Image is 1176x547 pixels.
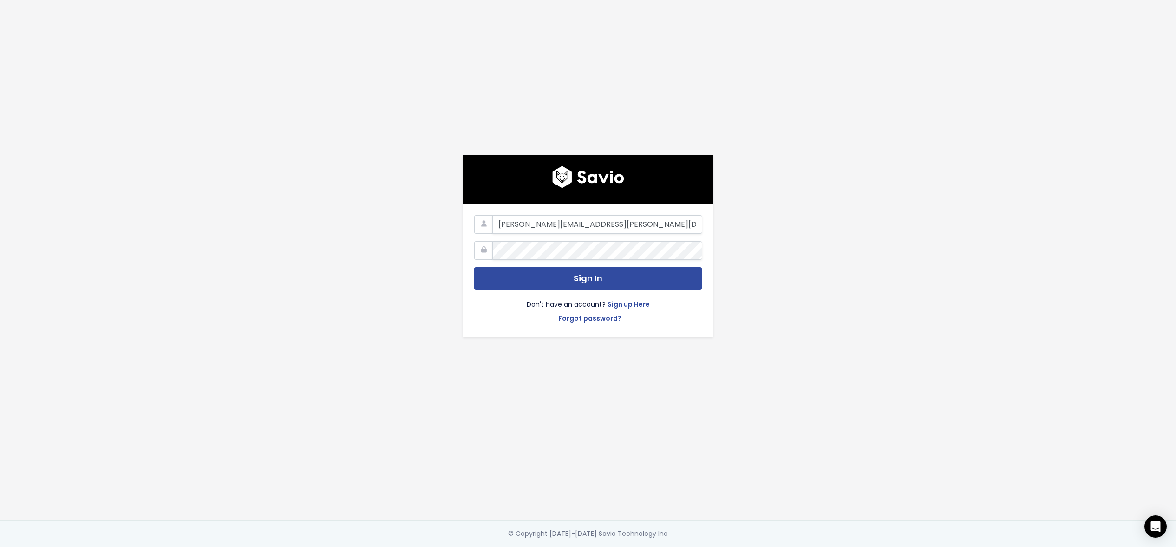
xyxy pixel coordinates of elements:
[552,166,624,188] img: logo600x187.a314fd40982d.png
[474,290,702,326] div: Don't have an account?
[608,299,650,312] a: Sign up Here
[492,215,702,234] input: Your Work Email Address
[508,528,668,540] div: © Copyright [DATE]-[DATE] Savio Technology Inc
[1144,515,1167,538] div: Open Intercom Messenger
[474,267,702,290] button: Sign In
[558,313,621,326] a: Forgot password?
